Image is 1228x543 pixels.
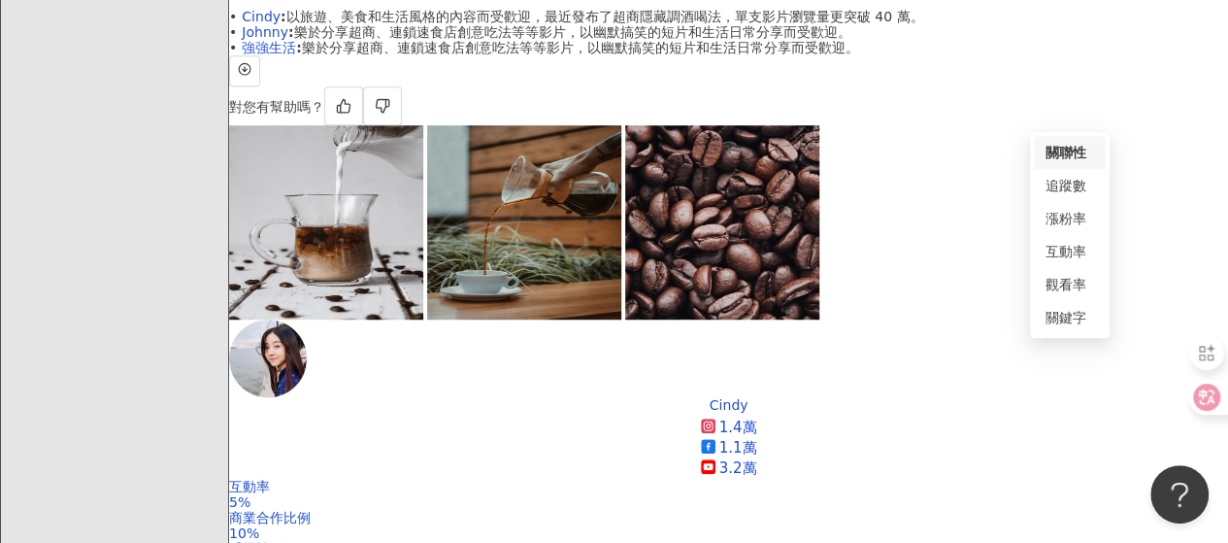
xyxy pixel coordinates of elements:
[1034,202,1106,235] div: 漲粉率
[242,24,850,40] span: 樂於分享超商、連鎖速食店創意吃法等等影片，以幽默搞笑的短片和生活日常分享而受歡迎。
[242,9,281,24] a: Cindy
[242,24,288,40] a: Johnny
[1045,307,1094,328] div: 關鍵字
[242,40,859,55] span: 樂於分享超商、連鎖速食店創意吃法等等影片，以幽默搞笑的短片和生活日常分享而受歡迎。
[229,24,1228,40] div: •
[1045,208,1094,229] div: 漲粉率
[1045,274,1094,295] div: 觀看率
[229,320,1228,397] a: KOL Avatar
[719,458,757,479] div: 3.2萬
[281,9,286,24] span: :
[229,125,423,320] img: post-image
[625,125,819,320] img: post-image
[296,40,302,55] span: :
[1045,175,1094,196] div: 追蹤數
[229,510,1228,526] div: 商業合作比例
[1034,301,1106,334] div: 關鍵字
[229,526,1228,541] div: 10%
[229,320,307,397] img: KOL Avatar
[229,479,1228,494] div: 互動率
[1034,235,1106,268] div: 互動率
[1045,142,1094,163] div: 關聯性
[719,438,757,458] div: 1.1萬
[1045,241,1094,262] div: 互動率
[1150,465,1209,524] iframe: Help Scout Beacon - Open
[242,9,923,24] span: 以旅遊、美食和生活風格的內容而受歡迎，最近發布了超商隱藏調酒喝法，單支影片瀏覽量更突破 40 萬。
[719,418,757,438] div: 1.4萬
[288,24,294,40] span: :
[229,494,1228,510] div: 5%
[229,86,1228,125] div: 對您有幫助嗎？
[242,40,296,55] a: 強強生活
[1034,169,1106,202] div: 追蹤數
[427,125,621,320] img: post-image
[229,9,1228,24] div: •
[710,397,748,413] div: Cindy
[229,40,1228,55] div: •
[1034,268,1106,301] div: 觀看率
[1034,136,1106,169] div: 關聯性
